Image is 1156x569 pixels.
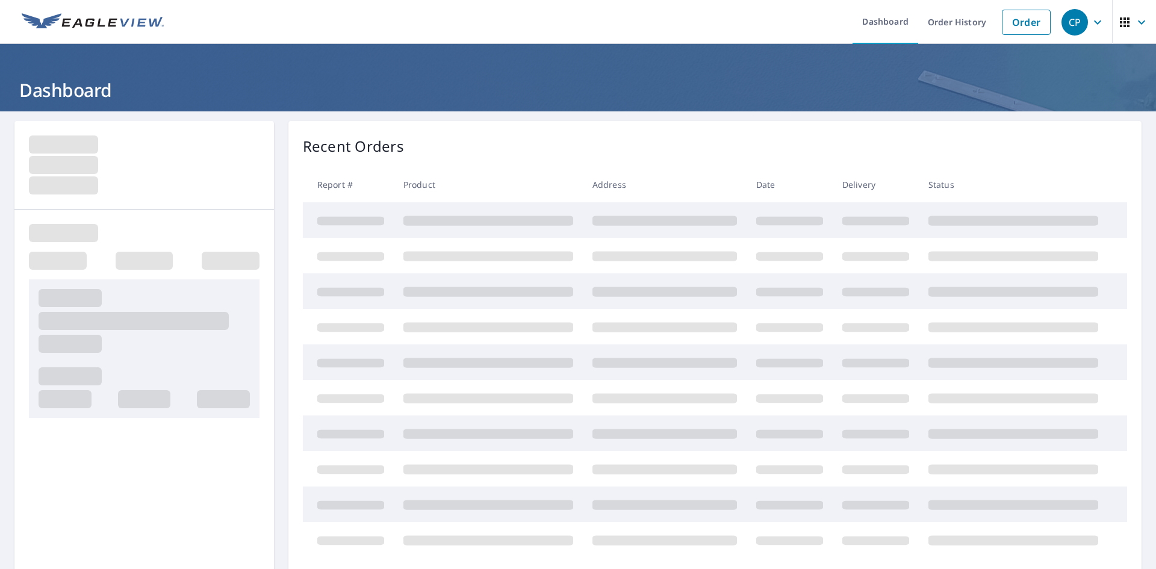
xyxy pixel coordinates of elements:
th: Date [747,167,833,202]
th: Address [583,167,747,202]
th: Delivery [833,167,919,202]
div: CP [1061,9,1088,36]
h1: Dashboard [14,78,1142,102]
p: Recent Orders [303,135,404,157]
a: Order [1002,10,1051,35]
th: Product [394,167,583,202]
th: Report # [303,167,394,202]
img: EV Logo [22,13,164,31]
th: Status [919,167,1108,202]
